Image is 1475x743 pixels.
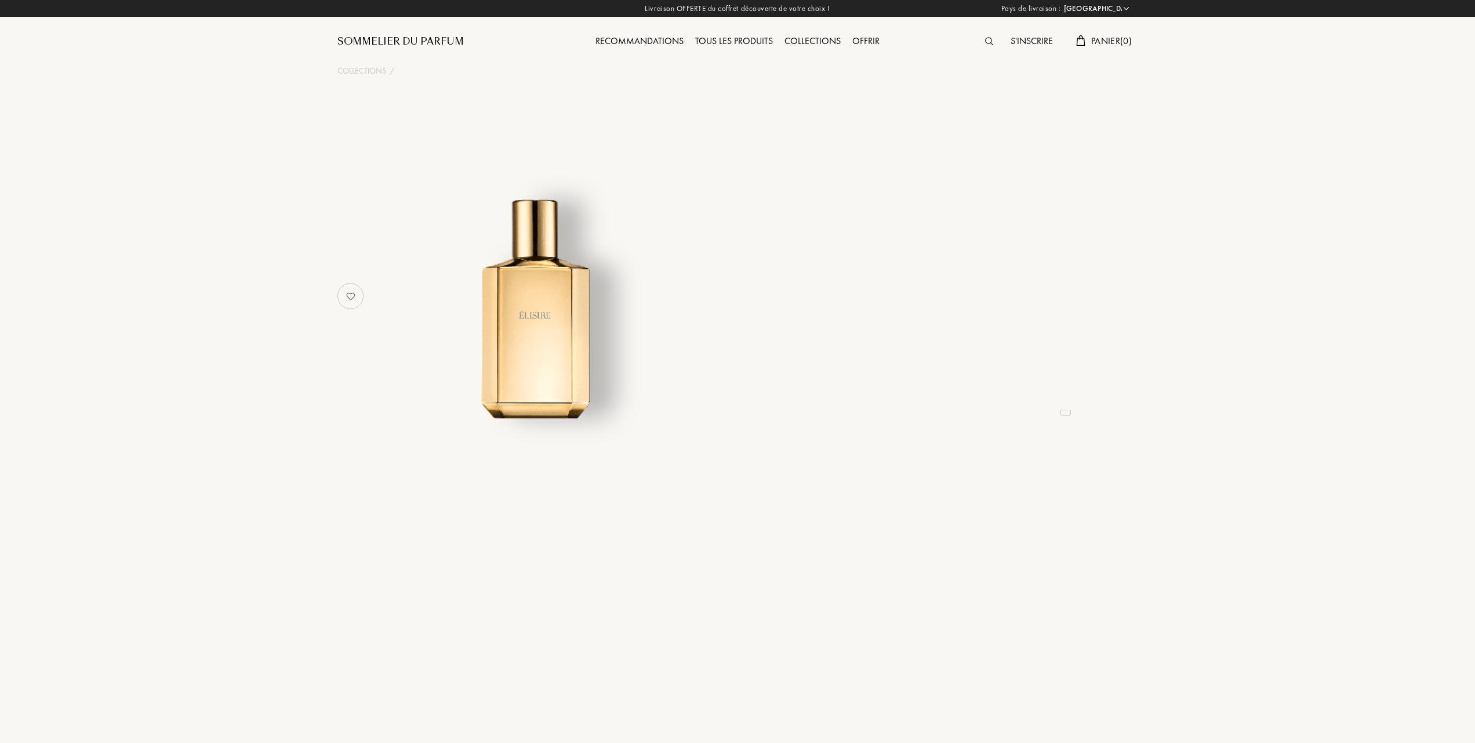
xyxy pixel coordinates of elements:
a: Collections [337,65,386,77]
a: Recommandations [590,35,689,47]
a: Tous les produits [689,35,779,47]
span: Panier ( 0 ) [1091,35,1132,47]
a: S'inscrire [1005,35,1059,47]
div: Recommandations [590,34,689,49]
img: undefined undefined [394,147,681,434]
a: Collections [779,35,847,47]
div: Collections [779,34,847,49]
img: no_like_p.png [339,285,362,308]
div: Tous les produits [689,34,779,49]
a: Offrir [847,35,885,47]
img: cart.svg [1076,35,1085,46]
div: Offrir [847,34,885,49]
img: arrow_w.png [1122,4,1131,13]
div: / [390,65,394,77]
img: search_icn.svg [985,37,993,45]
a: Sommelier du Parfum [337,35,464,49]
span: Pays de livraison : [1001,3,1061,14]
div: S'inscrire [1005,34,1059,49]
